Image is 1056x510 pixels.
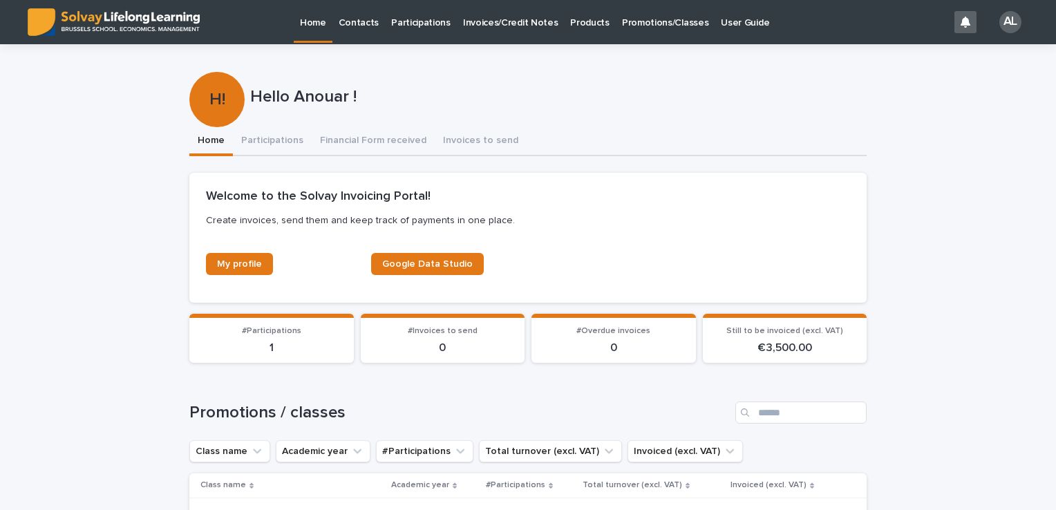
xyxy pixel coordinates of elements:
input: Search [735,402,867,424]
p: Hello Anouar ! [250,87,861,107]
img: ED0IkcNQHGZZMpCVrDht [28,8,200,36]
span: #Participations [242,327,301,335]
button: Financial Form received [312,127,435,156]
button: Invoices to send [435,127,527,156]
a: Google Data Studio [371,253,484,275]
div: AL [999,11,1021,33]
button: Academic year [276,440,370,462]
h1: Promotions / classes [189,403,730,423]
button: #Participations [376,440,473,462]
p: #Participations [486,478,545,493]
span: Google Data Studio [382,259,473,269]
div: H! [189,35,245,110]
span: #Invoices to send [408,327,478,335]
p: Total turnover (excl. VAT) [583,478,682,493]
a: My profile [206,253,273,275]
button: Participations [233,127,312,156]
p: 1 [198,341,346,355]
span: #Overdue invoices [576,327,650,335]
button: Invoiced (excl. VAT) [628,440,743,462]
p: Academic year [391,478,449,493]
p: 0 [369,341,517,355]
p: Create invoices, send them and keep track of payments in one place. [206,214,845,227]
h2: Welcome to the Solvay Invoicing Portal! [206,189,431,205]
p: Invoiced (excl. VAT) [730,478,807,493]
button: Class name [189,440,270,462]
button: Total turnover (excl. VAT) [479,440,622,462]
p: € 3,500.00 [711,341,859,355]
span: My profile [217,259,262,269]
p: Class name [200,478,246,493]
span: Still to be invoiced (excl. VAT) [726,327,843,335]
button: Home [189,127,233,156]
p: 0 [540,341,688,355]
